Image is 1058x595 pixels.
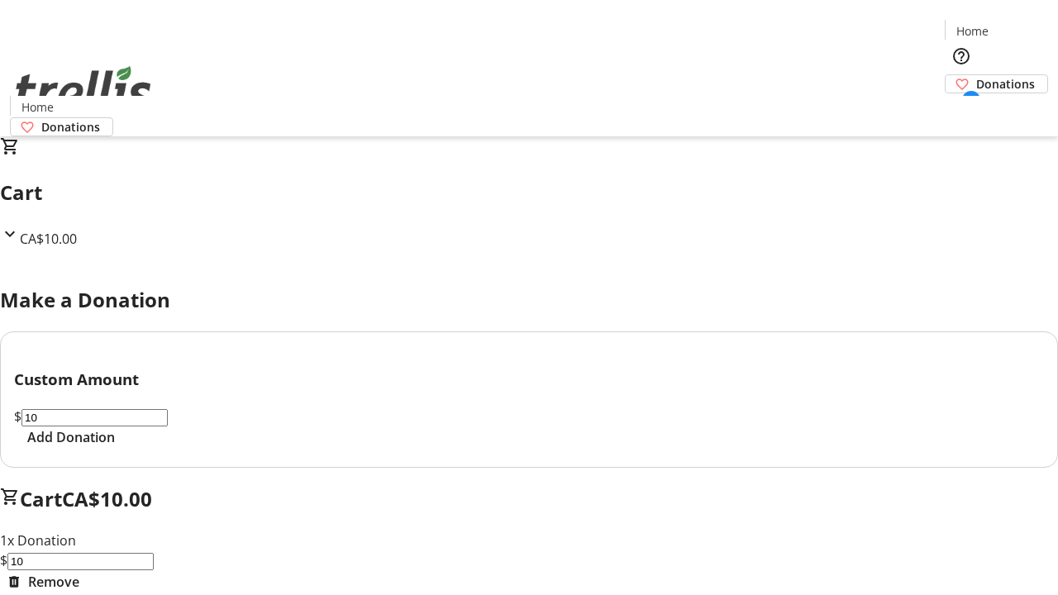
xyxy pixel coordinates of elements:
span: Donations [976,75,1035,93]
span: CA$10.00 [20,230,77,248]
h3: Custom Amount [14,368,1044,391]
span: Add Donation [27,427,115,447]
span: CA$10.00 [62,485,152,512]
span: Home [956,22,989,40]
img: Orient E2E Organization 8EfLua6WHE's Logo [10,48,157,131]
span: Home [21,98,54,116]
span: $ [14,407,21,426]
button: Cart [945,93,978,126]
input: Donation Amount [7,553,154,570]
span: Donations [41,118,100,136]
a: Donations [10,117,113,136]
input: Donation Amount [21,409,168,426]
button: Add Donation [14,427,128,447]
a: Home [11,98,64,116]
span: Remove [28,572,79,592]
button: Help [945,40,978,73]
a: Home [946,22,998,40]
a: Donations [945,74,1048,93]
